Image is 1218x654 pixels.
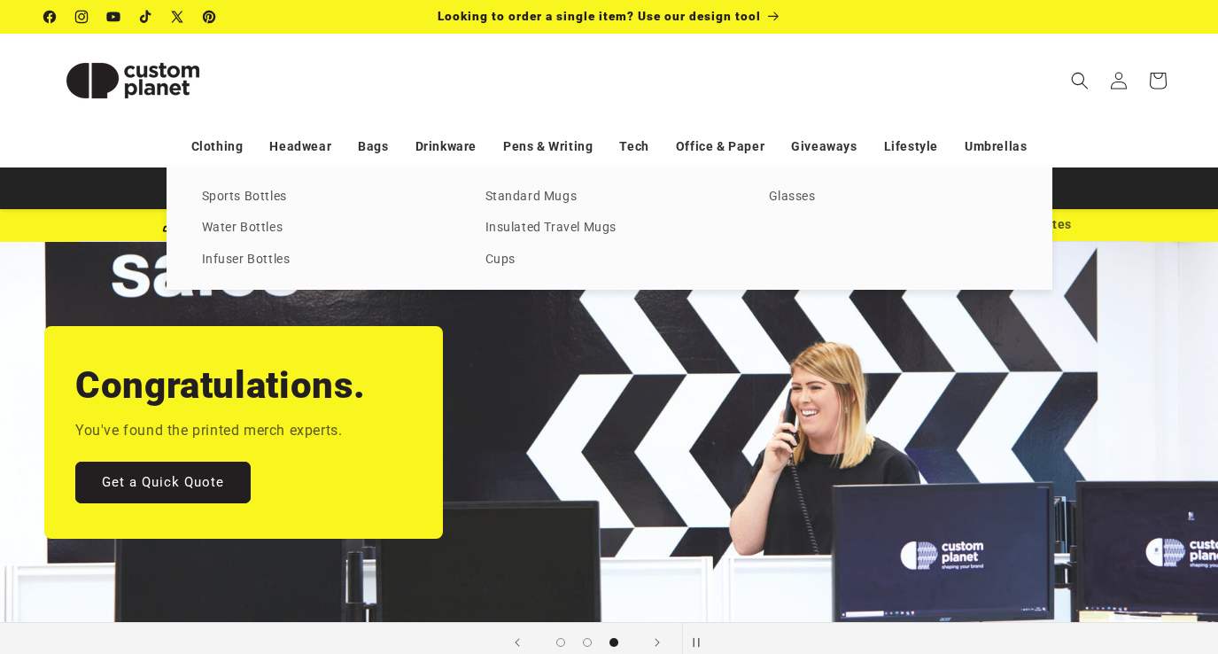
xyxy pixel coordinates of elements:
a: Custom Planet [38,34,229,127]
a: Headwear [269,131,331,162]
img: Custom Planet [44,41,221,121]
p: You've found the printed merch experts. [75,418,342,444]
a: Clothing [191,131,244,162]
a: Lifestyle [884,131,938,162]
a: Glasses [769,185,1017,209]
span: Looking to order a single item? Use our design tool [438,9,761,23]
a: Standard Mugs [485,185,733,209]
iframe: Chat Widget [1129,569,1218,654]
a: Insulated Travel Mugs [485,216,733,240]
a: Bags [358,131,388,162]
a: Tech [619,131,648,162]
a: Sports Bottles [202,185,450,209]
a: Umbrellas [965,131,1027,162]
a: Giveaways [791,131,857,162]
a: Infuser Bottles [202,248,450,272]
h2: Congratulations. [75,362,366,409]
a: Water Bottles [202,216,450,240]
a: Get a Quick Quote [75,461,251,502]
a: Pens & Writing [503,131,593,162]
a: Drinkware [415,131,477,162]
a: Office & Paper [676,131,764,162]
a: Cups [485,248,733,272]
summary: Search [1060,61,1099,100]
